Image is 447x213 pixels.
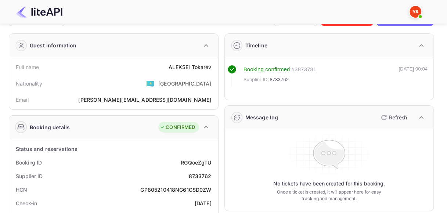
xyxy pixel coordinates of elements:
div: Status and reservations [16,145,77,153]
div: Timeline [245,41,267,49]
div: Booking ID [16,159,42,166]
div: [DATE] [195,199,212,207]
div: Booking details [30,123,70,131]
div: ALEKSEI Tokarev [169,63,211,71]
div: [DATE] 00:04 [399,65,428,87]
div: Email [16,96,29,104]
div: Check-in [16,199,37,207]
p: No tickets have been created for this booking. [273,180,385,187]
div: Guest information [30,41,77,49]
img: Yandex Support [410,6,421,18]
p: Once a ticket is created, it will appear here for easy tracking and management. [273,189,385,202]
p: Refresh [389,113,407,121]
button: Refresh [376,112,410,123]
div: Nationality [16,80,42,87]
img: LiteAPI Logo [16,6,62,18]
div: Message log [245,113,278,121]
div: # 3873781 [291,65,316,74]
span: 8733762 [270,76,289,83]
div: [GEOGRAPHIC_DATA] [158,80,212,87]
div: GP805210418NG61CSD0ZW [140,186,211,194]
span: Supplier ID: [244,76,269,83]
div: Full name [16,63,39,71]
span: United States [146,77,155,90]
div: 8733762 [188,172,211,180]
div: HCN [16,186,27,194]
div: Supplier ID [16,172,43,180]
div: CONFIRMED [160,124,195,131]
div: RGQoeZgTU [181,159,211,166]
div: Booking confirmed [244,65,290,74]
div: [PERSON_NAME][EMAIL_ADDRESS][DOMAIN_NAME] [78,96,211,104]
